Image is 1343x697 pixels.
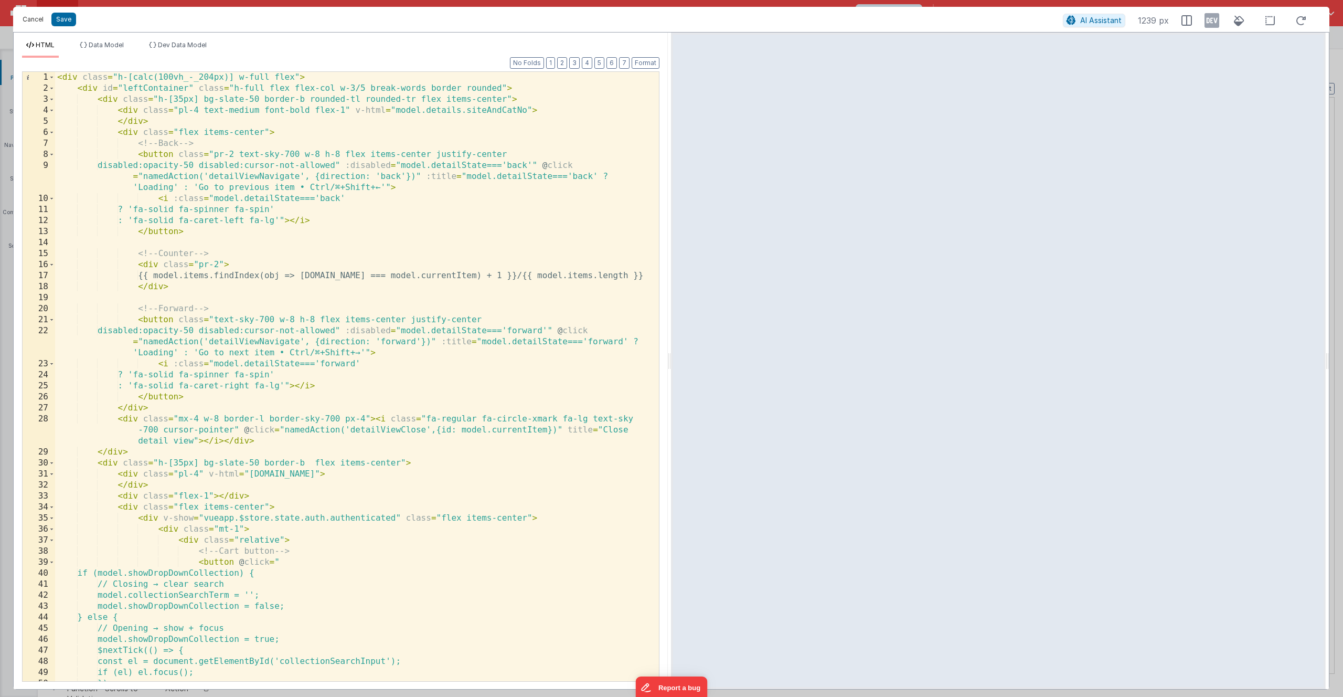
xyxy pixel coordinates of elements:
[23,524,55,535] div: 36
[23,513,55,524] div: 35
[23,667,55,678] div: 49
[1138,14,1169,27] span: 1239 px
[23,281,55,292] div: 18
[606,57,617,69] button: 6
[1080,16,1122,25] span: AI Assistant
[23,215,55,226] div: 12
[23,557,55,568] div: 39
[89,41,124,49] span: Data Model
[158,41,207,49] span: Dev Data Model
[23,358,55,369] div: 23
[23,138,55,149] div: 7
[23,127,55,138] div: 6
[23,105,55,116] div: 4
[594,57,604,69] button: 5
[23,546,55,557] div: 38
[23,303,55,314] div: 20
[23,314,55,325] div: 21
[23,601,55,612] div: 43
[23,160,55,193] div: 9
[510,57,544,69] button: No Folds
[17,12,49,27] button: Cancel
[23,656,55,667] div: 48
[23,237,55,248] div: 14
[546,57,555,69] button: 1
[23,634,55,645] div: 46
[23,403,55,414] div: 27
[619,57,630,69] button: 7
[23,270,55,281] div: 17
[23,193,55,204] div: 10
[23,325,55,358] div: 22
[23,590,55,601] div: 42
[23,292,55,303] div: 19
[569,57,580,69] button: 3
[582,57,592,69] button: 4
[23,623,55,634] div: 45
[23,491,55,502] div: 33
[23,381,55,392] div: 25
[23,469,55,480] div: 31
[23,248,55,259] div: 15
[23,535,55,546] div: 37
[23,612,55,623] div: 44
[23,645,55,656] div: 47
[23,226,55,237] div: 13
[36,41,55,49] span: HTML
[23,447,55,458] div: 29
[23,72,55,83] div: 1
[23,83,55,94] div: 2
[23,568,55,579] div: 40
[23,480,55,491] div: 32
[557,57,567,69] button: 2
[23,369,55,381] div: 24
[23,579,55,590] div: 41
[51,13,76,26] button: Save
[632,57,659,69] button: Format
[23,678,55,689] div: 50
[23,458,55,469] div: 30
[23,149,55,160] div: 8
[23,94,55,105] div: 3
[23,392,55,403] div: 26
[23,259,55,270] div: 16
[1063,14,1125,27] button: AI Assistant
[23,204,55,215] div: 11
[23,414,55,447] div: 28
[23,502,55,513] div: 34
[23,116,55,127] div: 5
